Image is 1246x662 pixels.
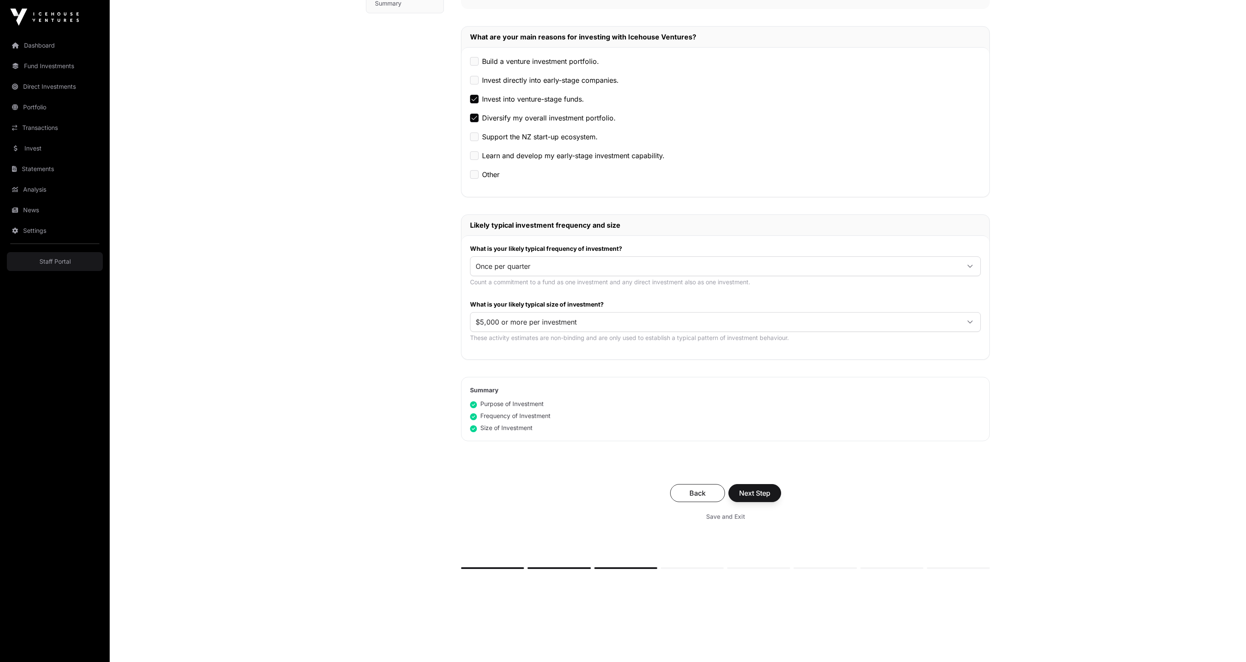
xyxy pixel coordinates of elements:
[7,139,103,158] a: Invest
[7,221,103,240] a: Settings
[470,244,981,253] label: What is your likely typical frequency of investment?
[7,36,103,55] a: Dashboard
[470,334,981,342] p: These activity estimates are non-binding and are only used to establish a typical pattern of inve...
[7,252,103,271] a: Staff Portal
[681,488,714,498] span: Back
[706,512,745,521] span: Save and Exit
[739,488,770,498] span: Next Step
[482,132,598,142] label: Support the NZ start-up ecosystem.
[7,77,103,96] a: Direct Investments
[482,113,616,123] label: Diversify my overall investment portfolio.
[696,509,755,524] button: Save and Exit
[482,56,599,66] label: Build a venture investment portfolio.
[470,300,981,309] label: What is your likely typical size of investment?
[470,259,960,274] span: Once per quarter
[482,94,584,104] label: Invest into venture-stage funds.
[7,57,103,75] a: Fund Investments
[482,169,500,180] label: Other
[470,412,551,420] div: Frequency of Investment
[470,400,544,408] div: Purpose of Investment
[482,150,665,161] label: Learn and develop my early-stage investment capability.
[10,9,79,26] img: Icehouse Ventures Logo
[470,220,981,230] h2: Likely typical investment frequency and size
[670,484,725,502] button: Back
[7,180,103,199] a: Analysis
[7,159,103,178] a: Statements
[1203,621,1246,662] iframe: Chat Widget
[7,201,103,220] a: News
[7,118,103,137] a: Transactions
[470,278,981,286] p: Count a commitment to a fund as one investment and any direct investment also as one investment.
[470,386,981,394] h2: Summary
[728,484,781,502] button: Next Step
[470,424,533,432] div: Size of Investment
[482,75,619,85] label: Invest directly into early-stage companies.
[7,98,103,117] a: Portfolio
[470,314,960,330] span: $5,000 or more per investment
[470,32,981,42] h2: What are your main reasons for investing with Icehouse Ventures?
